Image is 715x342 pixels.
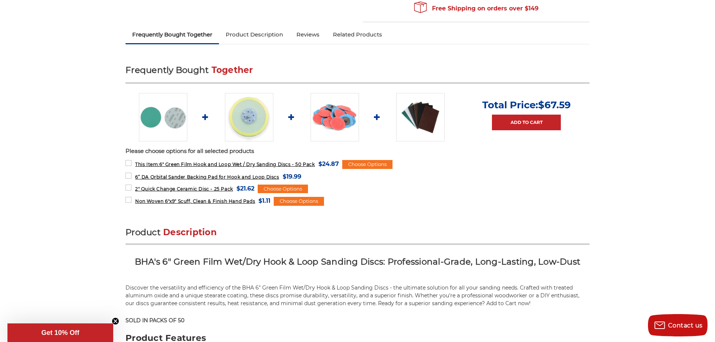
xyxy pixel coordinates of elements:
[112,317,119,325] button: Close teaser
[538,99,571,111] span: $67.59
[163,227,217,237] span: Description
[41,329,79,336] span: Get 10% Off
[318,159,339,169] span: $24.87
[135,162,315,167] span: 6" Green Film Hook and Loop Wet / Dry Sanding Discs - 50 Pack
[135,198,255,204] span: Non Woven 6"x9" Scuff, Clean & Finish Hand Pads
[482,99,571,111] p: Total Price:
[283,172,301,182] span: $19.99
[668,322,703,329] span: Contact us
[125,65,209,75] span: Frequently Bought
[258,196,270,206] span: $1.11
[212,65,253,75] span: Together
[414,1,538,16] span: Free Shipping on orders over $149
[492,115,561,130] a: Add to Cart
[139,93,187,141] img: 6-inch 60-grit green film hook and loop sanding discs with fast cutting aluminum oxide for coarse...
[326,26,389,43] a: Related Products
[125,284,590,307] p: Discover the versatility and efficiency of the BHA 6" Green Film Wet/Dry Hook & Loop Sanding Disc...
[258,185,308,194] div: Choose Options
[135,186,233,192] span: 2" Quick Change Ceramic Disc - 25 Pack
[290,26,326,43] a: Reviews
[125,26,219,43] a: Frequently Bought Together
[274,197,324,206] div: Choose Options
[125,227,161,237] span: Product
[135,162,159,167] strong: This Item:
[236,183,254,194] span: $21.62
[342,160,393,169] div: Choose Options
[125,147,590,156] p: Please choose options for all selected products
[7,323,113,342] div: Get 10% OffClose teaser
[135,256,580,267] strong: BHA's 6" Green Film Wet/Dry Hook & Loop Sanding Discs: Professional-Grade, Long-Lasting, Low-Dust
[648,314,708,336] button: Contact us
[135,174,279,180] span: 6” DA Orbital Sander Backing Pad for Hook and Loop Discs
[125,317,184,324] strong: SOLD IN PACKS OF 50
[219,26,290,43] a: Product Description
